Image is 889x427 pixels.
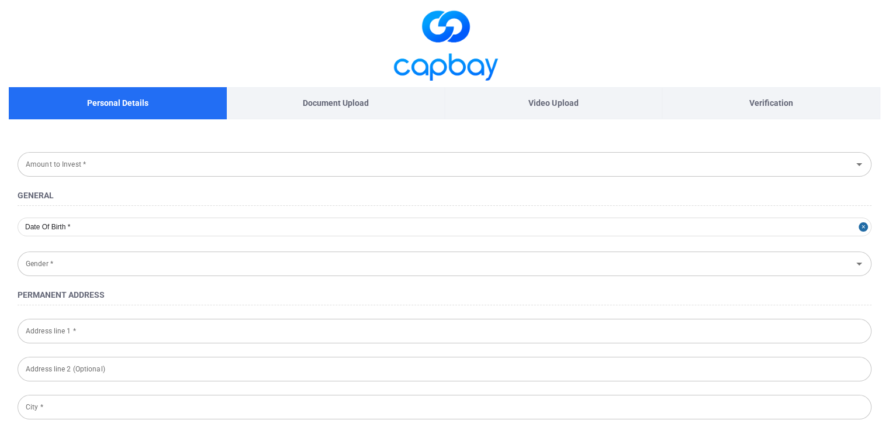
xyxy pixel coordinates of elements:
[303,97,369,109] p: Document Upload
[528,97,578,109] p: Video Upload
[851,256,867,272] button: Open
[859,218,871,236] button: Close
[87,97,148,109] p: Personal Details
[18,288,871,302] h4: Permanent Address
[18,188,871,202] h4: General
[18,218,871,236] input: Date Of Birth *
[749,97,793,109] p: Verification
[851,156,867,173] button: Open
